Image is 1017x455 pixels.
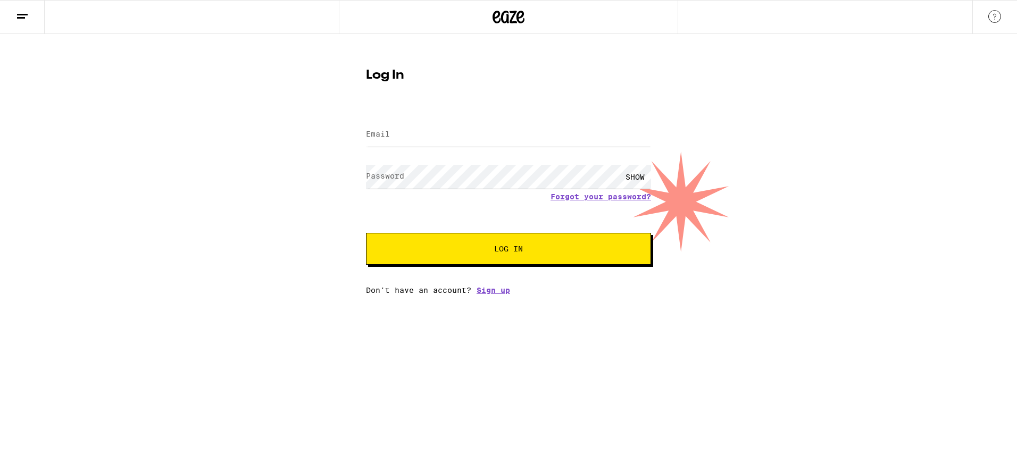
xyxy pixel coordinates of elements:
label: Password [366,172,404,180]
div: SHOW [619,165,651,189]
input: Email [366,123,651,147]
h1: Log In [366,69,651,82]
label: Email [366,130,390,138]
span: Log In [494,245,523,252]
a: Sign up [477,286,510,294]
div: Don't have an account? [366,286,651,294]
button: Log In [366,233,651,265]
a: Forgot your password? [551,192,651,201]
